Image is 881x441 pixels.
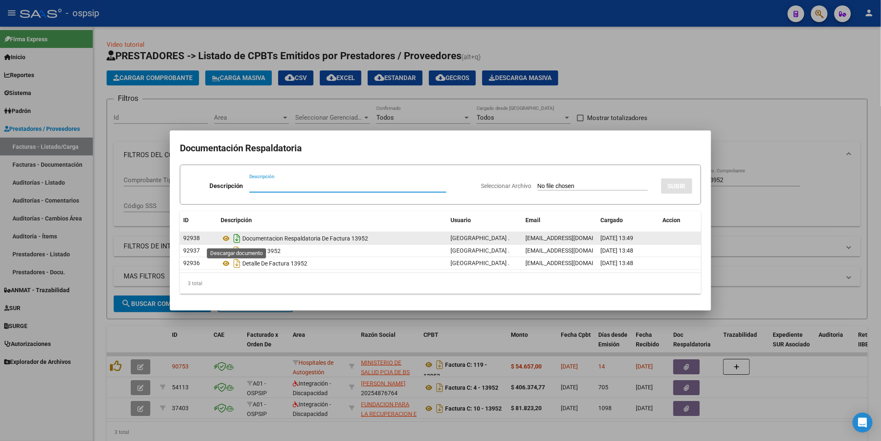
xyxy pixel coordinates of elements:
[180,273,701,294] div: 3 total
[663,217,681,223] span: Accion
[525,260,618,266] span: [EMAIL_ADDRESS][DOMAIN_NAME]
[231,257,242,270] i: Descargar documento
[597,211,660,229] datatable-header-cell: Cargado
[525,247,618,254] span: [EMAIL_ADDRESS][DOMAIN_NAME]
[221,244,444,258] div: Factura 13952
[221,257,444,270] div: Detalle De Factura 13952
[450,217,471,223] span: Usuario
[183,247,200,254] span: 92937
[525,235,618,241] span: [EMAIL_ADDRESS][DOMAIN_NAME]
[600,235,633,241] span: [DATE] 13:49
[183,235,200,241] span: 92938
[180,211,217,229] datatable-header-cell: ID
[668,183,686,190] span: SUBIR
[600,260,633,266] span: [DATE] 13:48
[221,217,252,223] span: Descripción
[217,211,447,229] datatable-header-cell: Descripción
[183,217,189,223] span: ID
[522,211,597,229] datatable-header-cell: Email
[180,140,701,156] h2: Documentación Respaldatoria
[231,244,242,258] i: Descargar documento
[450,235,510,241] span: [GEOGRAPHIC_DATA] .
[447,211,522,229] datatable-header-cell: Usuario
[450,260,510,266] span: [GEOGRAPHIC_DATA] .
[600,247,633,254] span: [DATE] 13:48
[450,247,510,254] span: [GEOGRAPHIC_DATA] .
[660,211,701,229] datatable-header-cell: Accion
[525,217,540,223] span: Email
[183,260,200,266] span: 92936
[661,178,692,194] button: SUBIR
[231,232,242,245] i: Descargar documento
[481,183,531,189] span: Seleccionar Archivo
[209,181,243,191] p: Descripción
[853,413,873,433] div: Open Intercom Messenger
[221,232,444,245] div: Documentacion Respaldatoria De Factura 13952
[600,217,623,223] span: Cargado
